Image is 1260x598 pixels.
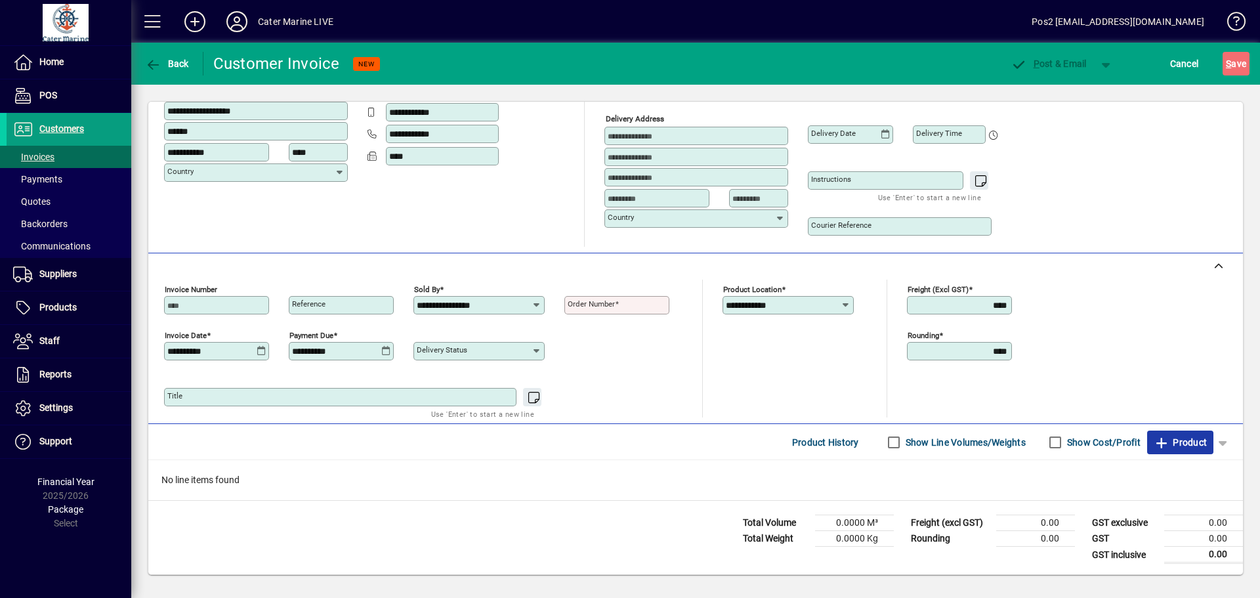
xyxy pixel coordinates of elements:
div: No line items found [148,460,1243,500]
button: Add [174,10,216,33]
a: Payments [7,168,131,190]
label: Show Line Volumes/Weights [903,436,1026,449]
mat-label: Freight (excl GST) [908,285,969,294]
a: Quotes [7,190,131,213]
td: 0.0000 Kg [815,531,894,547]
span: Products [39,302,77,312]
a: Reports [7,358,131,391]
a: Invoices [7,146,131,168]
div: Pos2 [EMAIL_ADDRESS][DOMAIN_NAME] [1032,11,1204,32]
mat-label: Delivery status [417,345,467,354]
mat-label: Delivery date [811,129,856,138]
mat-label: Reference [292,299,325,309]
button: Back [142,52,192,75]
span: Settings [39,402,73,413]
span: Package [48,504,83,515]
button: Save [1223,52,1249,75]
span: Invoices [13,152,54,162]
a: Suppliers [7,258,131,291]
td: Rounding [904,531,996,547]
td: 0.0000 M³ [815,515,894,531]
span: Financial Year [37,477,94,487]
mat-label: Payment due [289,331,333,340]
span: Cancel [1170,53,1199,74]
span: Customers [39,123,84,134]
mat-label: Courier Reference [811,221,871,230]
mat-label: Country [167,167,194,176]
td: 0.00 [996,515,1075,531]
td: GST inclusive [1085,547,1164,563]
mat-label: Instructions [811,175,851,184]
span: P [1034,58,1039,69]
mat-label: Order number [568,299,615,309]
a: Products [7,291,131,324]
span: Back [145,58,189,69]
mat-label: Delivery time [916,129,962,138]
mat-label: Product location [723,285,782,294]
td: 0.00 [1164,547,1243,563]
span: Quotes [13,196,51,207]
button: Profile [216,10,258,33]
span: Payments [13,174,62,184]
td: Total Volume [736,515,815,531]
div: Cater Marine LIVE [258,11,333,32]
mat-label: Country [608,213,634,222]
span: Suppliers [39,268,77,279]
td: 0.00 [1164,515,1243,531]
mat-hint: Use 'Enter' to start a new line [431,406,534,421]
span: Product [1154,432,1207,453]
button: Product [1147,431,1213,454]
button: Cancel [1167,52,1202,75]
span: Communications [13,241,91,251]
a: Home [7,46,131,79]
span: NEW [358,60,375,68]
td: Freight (excl GST) [904,515,996,531]
span: Home [39,56,64,67]
span: ost & Email [1011,58,1087,69]
span: Support [39,436,72,446]
mat-label: Invoice date [165,331,207,340]
app-page-header-button: Back [131,52,203,75]
a: Knowledge Base [1217,3,1244,45]
mat-label: Rounding [908,331,939,340]
label: Show Cost/Profit [1064,436,1141,449]
span: Backorders [13,219,68,229]
mat-label: Sold by [414,285,440,294]
a: Backorders [7,213,131,235]
td: 0.00 [996,531,1075,547]
span: S [1226,58,1231,69]
mat-label: Title [167,391,182,400]
a: Settings [7,392,131,425]
span: Product History [792,432,859,453]
div: Customer Invoice [213,53,340,74]
span: Staff [39,335,60,346]
mat-label: Invoice number [165,285,217,294]
a: Staff [7,325,131,358]
button: Product History [787,431,864,454]
span: ave [1226,53,1246,74]
a: POS [7,79,131,112]
td: 0.00 [1164,531,1243,547]
td: Total Weight [736,531,815,547]
a: Support [7,425,131,458]
a: Communications [7,235,131,257]
td: GST exclusive [1085,515,1164,531]
span: POS [39,90,57,100]
mat-hint: Use 'Enter' to start a new line [878,190,981,205]
button: Post & Email [1004,52,1093,75]
td: GST [1085,531,1164,547]
span: Reports [39,369,72,379]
